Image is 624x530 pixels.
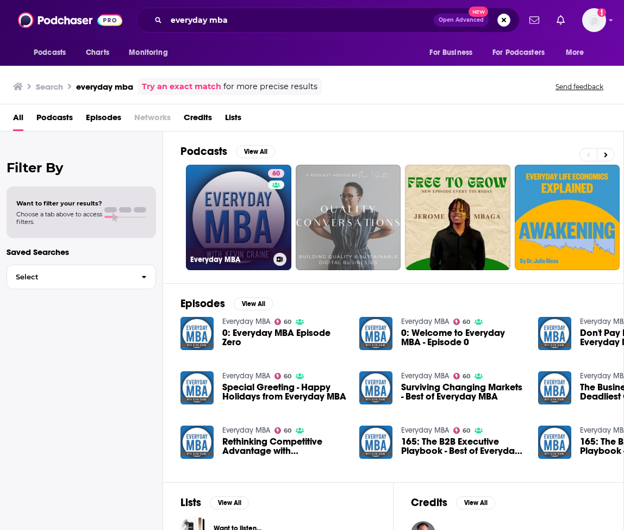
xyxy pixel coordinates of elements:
[439,17,484,23] span: Open Advanced
[34,45,66,60] span: Podcasts
[134,109,171,131] span: Networks
[272,169,280,179] span: 60
[180,145,275,158] a: PodcastsView All
[552,11,569,29] a: Show notifications dropdown
[582,8,606,32] span: Logged in as Society22
[180,145,227,158] h2: Podcasts
[401,437,525,456] a: 165: The B2B Executive Playbook - Best of Everyday MBA
[190,255,269,264] h3: Everyday MBA
[359,426,392,459] img: 165: The B2B Executive Playbook - Best of Everyday MBA
[136,8,520,33] div: Search podcasts, credits, & more...
[180,317,214,350] img: 0: Everyday MBA Episode Zero
[223,80,317,93] span: for more precise results
[7,247,156,257] p: Saved Searches
[492,45,545,60] span: For Podcasters
[79,42,116,63] a: Charts
[7,265,156,289] button: Select
[463,320,470,325] span: 60
[538,371,571,404] img: The Business of "The Deadliest Catch" - BEST OF Everyday MBA
[166,11,434,29] input: Search podcasts, credits, & more...
[222,437,346,456] span: Rethinking Competitive Advantage with [PERSON_NAME] - BEST OF Everyday MBA
[552,82,607,91] button: Send feedback
[121,42,182,63] button: open menu
[411,496,447,509] h2: Credits
[222,371,270,381] a: Everyday MBA
[222,437,346,456] a: Rethinking Competitive Advantage with Ram Charan - BEST OF Everyday MBA
[222,328,346,347] a: 0: Everyday MBA Episode Zero
[7,160,156,176] h2: Filter By
[284,428,291,433] span: 60
[401,383,525,401] a: Surviving Changing Markets - Best of Everyday MBA
[180,496,201,509] h2: Lists
[274,427,292,434] a: 60
[268,169,284,178] a: 60
[129,45,167,60] span: Monitoring
[463,428,470,433] span: 60
[422,42,486,63] button: open menu
[36,109,73,131] a: Podcasts
[538,426,571,459] img: 165: The B2B Executive Playbook - Best of Everyday MBA
[453,427,471,434] a: 60
[434,14,489,27] button: Open AdvancedNew
[26,42,80,63] button: open menu
[225,109,241,131] a: Lists
[463,374,470,379] span: 60
[180,496,249,509] a: ListsView All
[411,496,495,509] a: CreditsView All
[186,165,291,270] a: 60Everyday MBA
[597,8,606,17] svg: Add a profile image
[180,426,214,459] img: Rethinking Competitive Advantage with Ram Charan - BEST OF Everyday MBA
[284,320,291,325] span: 60
[16,210,102,226] span: Choose a tab above to access filters.
[359,317,392,350] img: 0: Welcome to Everyday MBA - Episode 0
[401,317,449,326] a: Everyday MBA
[222,317,270,326] a: Everyday MBA
[401,328,525,347] a: 0: Welcome to Everyday MBA - Episode 0
[86,45,109,60] span: Charts
[222,383,346,401] a: Special Greeting - Happy Holidays from Everyday MBA
[582,8,606,32] img: User Profile
[566,45,584,60] span: More
[453,319,471,325] a: 60
[429,45,472,60] span: For Business
[222,426,270,435] a: Everyday MBA
[180,297,273,310] a: EpisodesView All
[16,199,102,207] span: Want to filter your results?
[401,371,449,381] a: Everyday MBA
[86,109,121,131] span: Episodes
[180,297,225,310] h2: Episodes
[558,42,598,63] button: open menu
[525,11,544,29] a: Show notifications dropdown
[236,145,275,158] button: View All
[274,373,292,379] a: 60
[76,82,133,92] h3: everyday mba
[453,373,471,379] a: 60
[13,109,23,131] a: All
[184,109,212,131] a: Credits
[284,374,291,379] span: 60
[18,10,122,30] img: Podchaser - Follow, Share and Rate Podcasts
[234,297,273,310] button: View All
[359,371,392,404] img: Surviving Changing Markets - Best of Everyday MBA
[582,8,606,32] button: Show profile menu
[274,319,292,325] a: 60
[401,426,449,435] a: Everyday MBA
[142,80,221,93] a: Try an exact match
[538,317,571,350] a: Don't Pay For Your MBA - Everyday MBA
[210,496,249,509] button: View All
